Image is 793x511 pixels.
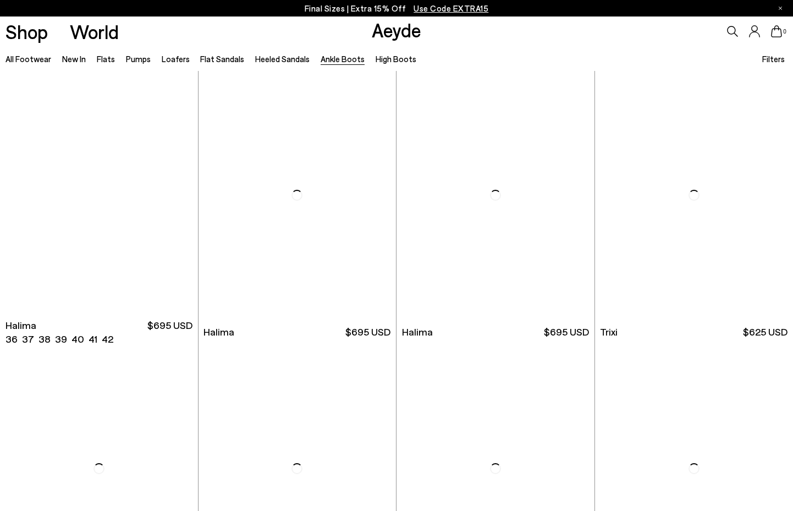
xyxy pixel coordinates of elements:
a: 0 [771,25,782,37]
li: 37 [22,332,34,346]
a: New In [62,54,86,64]
li: 39 [55,332,67,346]
span: Trixi [600,325,618,339]
a: World [70,22,119,41]
a: Flat Sandals [200,54,244,64]
ul: variant [5,332,110,346]
span: Halima [402,325,433,339]
li: 36 [5,332,18,346]
a: Pumps [126,54,151,64]
a: Halima $695 USD [199,320,396,344]
img: Halima Eyelet Pointed Boots [199,71,396,320]
a: Ankle Boots [321,54,365,64]
a: Halima $695 USD [396,320,594,344]
span: $695 USD [544,325,589,339]
a: All Footwear [5,54,51,64]
span: 0 [782,29,788,35]
a: Aeyde [372,18,421,41]
li: 41 [89,332,97,346]
span: Halima [203,325,234,339]
img: Halima Eyelet Pointed Boots [396,71,594,320]
span: Navigate to /collections/ss25-final-sizes [414,3,488,13]
span: $695 USD [147,318,192,346]
li: 40 [71,332,84,346]
p: Final Sizes | Extra 15% Off [305,2,489,15]
a: Flats [97,54,115,64]
li: 42 [102,332,113,346]
span: Halima [5,318,36,332]
span: $625 USD [743,325,788,339]
li: 38 [38,332,51,346]
a: Shop [5,22,48,41]
span: $695 USD [345,325,390,339]
a: Loafers [162,54,190,64]
a: High Boots [376,54,416,64]
span: Filters [762,54,785,64]
a: Heeled Sandals [255,54,310,64]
